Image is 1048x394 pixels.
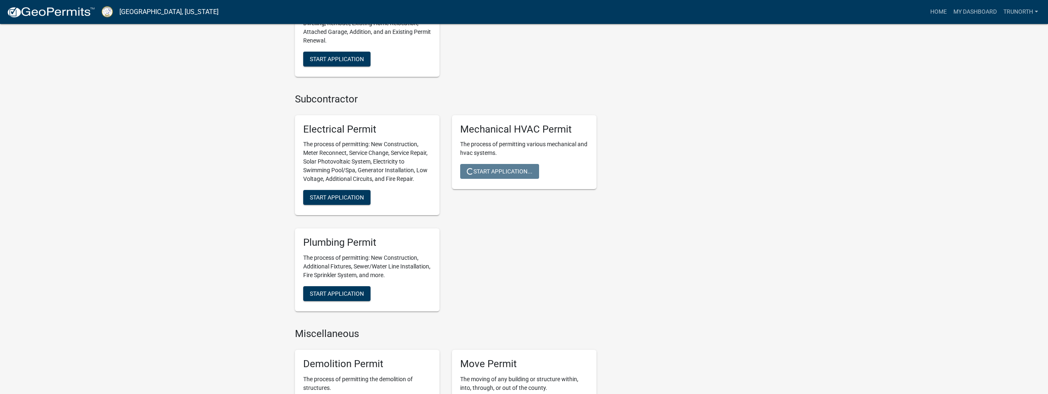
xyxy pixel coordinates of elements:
button: Start Application... [460,164,539,179]
h5: Electrical Permit [303,123,431,135]
span: Start Application [310,194,364,201]
a: [GEOGRAPHIC_DATA], [US_STATE] [119,5,219,19]
button: Start Application [303,52,371,66]
h5: Plumbing Permit [303,237,431,249]
button: Start Application [303,286,371,301]
h5: Move Permit [460,358,588,370]
p: The process of permitting the demolition of structures. [303,375,431,392]
p: The process of permitting: New Construction, Additional Fixtures, Sewer/Water Line Installation, ... [303,254,431,280]
h5: Mechanical HVAC Permit [460,123,588,135]
span: Start Application [310,290,364,297]
button: Start Application [303,190,371,205]
p: The moving of any building or structure within, into, through, or out of the county. [460,375,588,392]
h4: Miscellaneous [295,328,596,340]
span: Start Application [310,55,364,62]
a: Home [927,4,950,20]
p: The process of permitting: New Construction, Meter Reconnect, Service Change, Service Repair, Sol... [303,140,431,183]
a: TruNorth [1000,4,1041,20]
h5: Demolition Permit [303,358,431,370]
p: The process of permitting various mechanical and hvac systems. [460,140,588,157]
h4: Subcontractor [295,93,596,105]
span: Start Application... [467,168,532,175]
p: The process of permitting: a Single Family Dwelling, Remodel, Existing Home Relocation, Attached ... [303,10,431,45]
a: My Dashboard [950,4,1000,20]
img: Putnam County, Georgia [102,6,113,17]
